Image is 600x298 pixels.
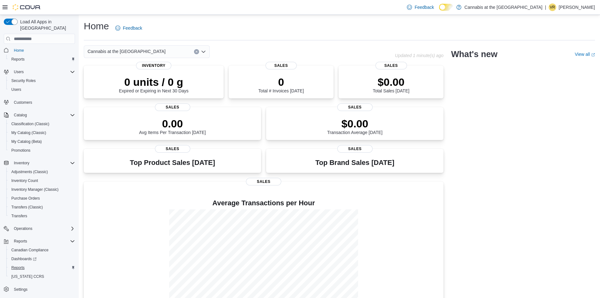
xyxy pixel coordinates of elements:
[6,254,77,263] a: Dashboards
[327,117,383,130] p: $0.00
[258,76,304,93] div: Total # Invoices [DATE]
[11,159,75,167] span: Inventory
[9,129,75,137] span: My Catalog (Classic)
[14,239,27,244] span: Reports
[11,148,31,153] span: Promotions
[1,45,77,55] button: Home
[9,56,75,63] span: Reports
[6,146,77,155] button: Promotions
[155,145,190,153] span: Sales
[1,67,77,76] button: Users
[11,111,75,119] span: Catalog
[6,263,77,272] button: Reports
[130,159,215,167] h3: Top Product Sales [DATE]
[9,56,27,63] a: Reports
[139,117,206,135] div: Avg Items Per Transaction [DATE]
[11,46,75,54] span: Home
[9,147,33,154] a: Promotions
[136,62,171,69] span: Inventory
[1,285,77,294] button: Settings
[11,237,30,245] button: Reports
[9,195,75,202] span: Purchase Orders
[414,4,434,10] span: Feedback
[9,147,75,154] span: Promotions
[6,212,77,220] button: Transfers
[11,57,25,62] span: Reports
[258,76,304,88] p: 0
[84,20,109,32] h1: Home
[9,255,39,263] a: Dashboards
[9,168,75,176] span: Adjustments (Classic)
[1,237,77,246] button: Reports
[11,159,32,167] button: Inventory
[119,76,189,93] div: Expired or Expiring in Next 30 Days
[11,248,49,253] span: Canadian Compliance
[1,159,77,167] button: Inventory
[13,4,41,10] img: Cova
[337,145,373,153] span: Sales
[1,224,77,233] button: Operations
[11,187,59,192] span: Inventory Manager (Classic)
[89,199,438,207] h4: Average Transactions per Hour
[591,53,595,57] svg: External link
[9,86,75,93] span: Users
[11,68,75,76] span: Users
[465,3,543,11] p: Cannabis at the [GEOGRAPHIC_DATA]
[11,78,36,83] span: Security Roles
[155,103,190,111] span: Sales
[6,176,77,185] button: Inventory Count
[9,273,75,280] span: Washington CCRS
[246,178,281,185] span: Sales
[575,52,595,57] a: View allExternal link
[9,203,45,211] a: Transfers (Classic)
[9,138,75,145] span: My Catalog (Beta)
[11,99,35,106] a: Customers
[9,264,75,272] span: Reports
[113,22,145,34] a: Feedback
[9,77,75,85] span: Security Roles
[9,138,44,145] a: My Catalog (Beta)
[11,274,44,279] span: [US_STATE] CCRS
[337,103,373,111] span: Sales
[550,3,555,11] span: VR
[6,85,77,94] button: Users
[14,100,32,105] span: Customers
[11,285,75,293] span: Settings
[9,273,47,280] a: [US_STATE] CCRS
[6,76,77,85] button: Security Roles
[14,113,27,118] span: Catalog
[11,265,25,270] span: Reports
[11,68,26,76] button: Users
[9,186,75,193] span: Inventory Manager (Classic)
[6,167,77,176] button: Adjustments (Classic)
[18,19,75,31] span: Load All Apps in [GEOGRAPHIC_DATA]
[6,137,77,146] button: My Catalog (Beta)
[11,196,40,201] span: Purchase Orders
[11,169,48,174] span: Adjustments (Classic)
[11,205,43,210] span: Transfers (Classic)
[14,48,24,53] span: Home
[375,62,407,69] span: Sales
[6,246,77,254] button: Canadian Compliance
[201,49,206,54] button: Open list of options
[1,111,77,120] button: Catalog
[14,69,24,74] span: Users
[327,117,383,135] div: Transaction Average [DATE]
[11,213,27,219] span: Transfers
[88,48,166,55] span: Cannabis at the [GEOGRAPHIC_DATA]
[9,195,43,202] a: Purchase Orders
[11,47,26,54] a: Home
[14,161,29,166] span: Inventory
[9,246,75,254] span: Canadian Compliance
[9,246,51,254] a: Canadian Compliance
[559,3,595,11] p: [PERSON_NAME]
[9,86,24,93] a: Users
[11,237,75,245] span: Reports
[11,87,21,92] span: Users
[123,25,142,31] span: Feedback
[6,203,77,212] button: Transfers (Classic)
[9,120,75,128] span: Classification (Classic)
[373,76,409,88] p: $0.00
[9,129,49,137] a: My Catalog (Classic)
